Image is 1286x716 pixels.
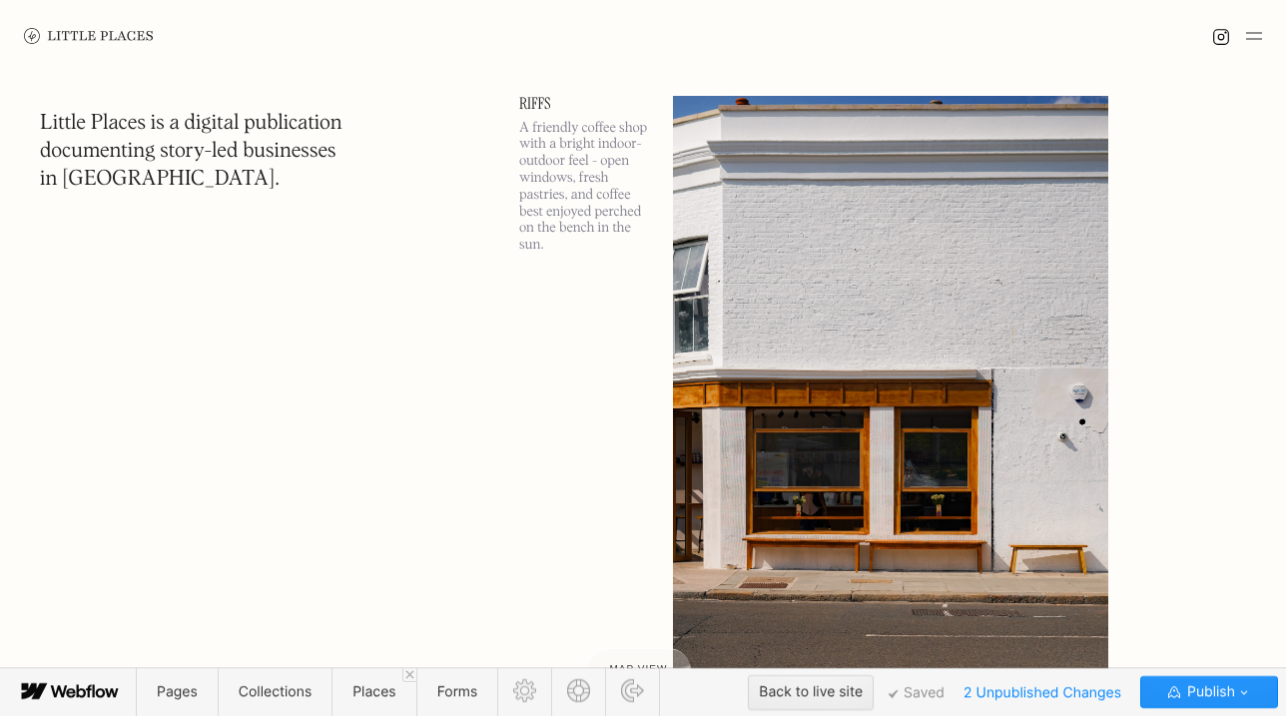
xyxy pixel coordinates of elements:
a: Riffs [519,96,649,112]
span: Places [352,683,395,700]
span: Map view [610,664,668,675]
p: A friendly coffee shop with a bright indoor-outdoor feel - open windows, fresh pastries, and coff... [519,120,649,254]
span: Collections [239,683,312,700]
div: Back to live site [759,677,863,707]
h1: Little Places is a digital publication documenting story-led businesses in [GEOGRAPHIC_DATA]. [40,110,342,194]
span: Forms [437,683,478,700]
button: Back to live site [748,675,874,710]
span: Pages [157,683,198,700]
a: Close 'Places' tab [402,668,416,682]
span: Saved [889,689,945,699]
span: Publish [1183,677,1235,707]
button: Publish [1140,676,1278,708]
a: Map view [586,648,692,692]
span: 2 Unpublished Changes [955,677,1130,708]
